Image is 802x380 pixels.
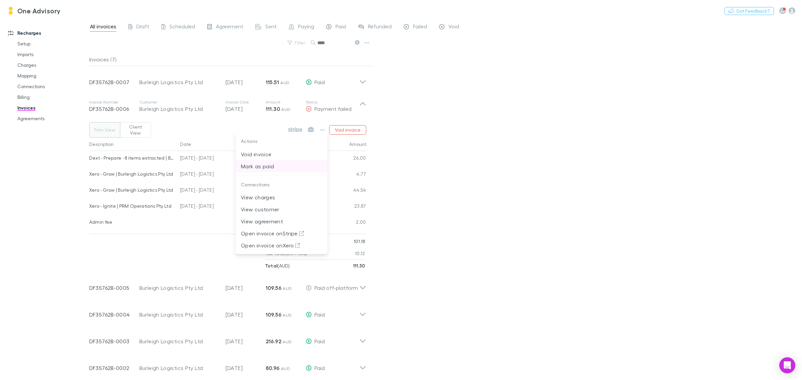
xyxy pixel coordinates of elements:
li: Open invoice onStripe [236,227,327,239]
li: View charges [236,191,327,203]
div: Open Intercom Messenger [779,357,795,373]
a: View charges [236,193,327,200]
a: Open invoice onXero [236,241,327,248]
p: Mark as paid [241,162,322,170]
p: Open invoice on Stripe [241,229,322,237]
p: Open invoice on Xero [241,241,322,249]
li: View agreement [236,215,327,227]
li: View customer [236,203,327,215]
li: Mark as paid [236,160,327,172]
li: Open invoice onXero [236,239,327,251]
a: View customer [236,205,327,212]
p: Connections [236,178,327,192]
a: Open invoice onStripe [236,229,327,236]
p: Actions [236,135,327,148]
li: Void invoice [236,148,327,160]
p: View charges [241,193,322,201]
a: View agreement [236,217,327,224]
p: Void invoice [241,150,322,158]
p: View customer [241,205,322,213]
p: View agreement [241,217,322,225]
